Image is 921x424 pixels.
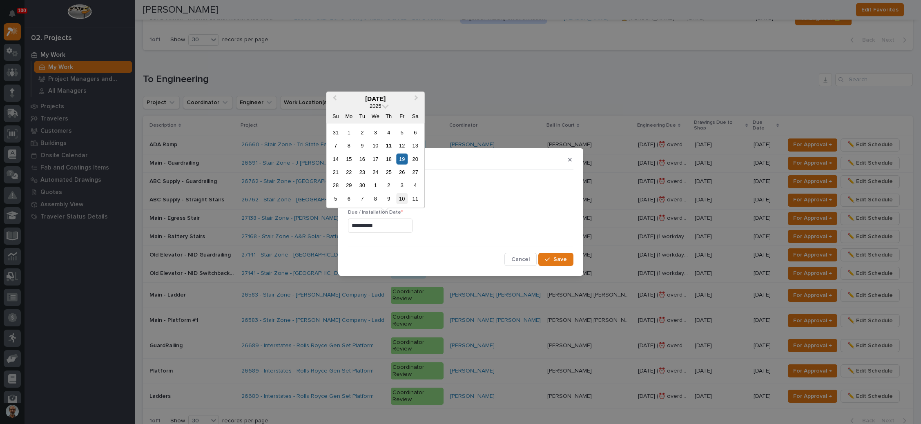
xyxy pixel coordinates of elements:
[330,167,341,178] div: Choose Sunday, September 21st, 2025
[410,180,421,191] div: Choose Saturday, October 4th, 2025
[410,92,424,105] button: Next Month
[330,140,341,151] div: Choose Sunday, September 7th, 2025
[370,180,381,191] div: Choose Wednesday, October 1st, 2025
[357,111,368,122] div: Tu
[357,167,368,178] div: Choose Tuesday, September 23rd, 2025
[329,126,422,205] div: month 2025-09
[343,180,355,191] div: Choose Monday, September 29th, 2025
[343,127,355,138] div: Choose Monday, September 1st, 2025
[410,140,421,151] div: Choose Saturday, September 13th, 2025
[357,127,368,138] div: Choose Tuesday, September 2nd, 2025
[397,140,408,151] div: Choose Friday, September 12th, 2025
[330,193,341,204] div: Choose Sunday, October 5th, 2025
[397,127,408,138] div: Choose Friday, September 5th, 2025
[327,92,340,105] button: Previous Month
[397,153,408,164] div: Choose Friday, September 19th, 2025
[383,193,394,204] div: Choose Thursday, October 9th, 2025
[343,153,355,164] div: Choose Monday, September 15th, 2025
[326,95,424,102] div: [DATE]
[343,193,355,204] div: Choose Monday, October 6th, 2025
[357,180,368,191] div: Choose Tuesday, September 30th, 2025
[410,193,421,204] div: Choose Saturday, October 11th, 2025
[383,140,394,151] div: Choose Thursday, September 11th, 2025
[330,153,341,164] div: Choose Sunday, September 14th, 2025
[383,127,394,138] div: Choose Thursday, September 4th, 2025
[383,111,394,122] div: Th
[370,111,381,122] div: We
[370,103,381,109] span: 2025
[357,193,368,204] div: Choose Tuesday, October 7th, 2025
[511,256,530,263] span: Cancel
[357,153,368,164] div: Choose Tuesday, September 16th, 2025
[397,193,408,204] div: Choose Friday, October 10th, 2025
[410,111,421,122] div: Sa
[343,167,355,178] div: Choose Monday, September 22nd, 2025
[553,256,567,263] span: Save
[397,111,408,122] div: Fr
[370,140,381,151] div: Choose Wednesday, September 10th, 2025
[397,167,408,178] div: Choose Friday, September 26th, 2025
[397,180,408,191] div: Choose Friday, October 3rd, 2025
[330,180,341,191] div: Choose Sunday, September 28th, 2025
[370,193,381,204] div: Choose Wednesday, October 8th, 2025
[504,253,537,266] button: Cancel
[410,167,421,178] div: Choose Saturday, September 27th, 2025
[370,153,381,164] div: Choose Wednesday, September 17th, 2025
[343,111,355,122] div: Mo
[383,180,394,191] div: Choose Thursday, October 2nd, 2025
[383,153,394,164] div: Choose Thursday, September 18th, 2025
[383,167,394,178] div: Choose Thursday, September 25th, 2025
[538,253,573,266] button: Save
[343,140,355,151] div: Choose Monday, September 8th, 2025
[370,127,381,138] div: Choose Wednesday, September 3rd, 2025
[410,127,421,138] div: Choose Saturday, September 6th, 2025
[410,153,421,164] div: Choose Saturday, September 20th, 2025
[330,111,341,122] div: Su
[357,140,368,151] div: Choose Tuesday, September 9th, 2025
[370,167,381,178] div: Choose Wednesday, September 24th, 2025
[330,127,341,138] div: Choose Sunday, August 31st, 2025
